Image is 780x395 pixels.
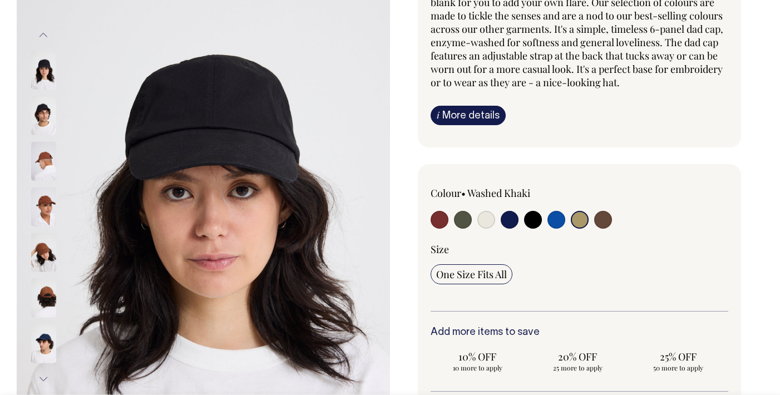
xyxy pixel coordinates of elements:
input: One Size Fits All [431,264,512,284]
button: Previous [35,22,52,47]
span: 25 more to apply [536,363,619,372]
span: i [437,109,440,121]
button: Next [35,367,52,392]
span: 20% OFF [536,350,619,363]
span: 50 more to apply [637,363,719,372]
a: iMore details [431,106,506,125]
img: dark-navy [31,324,56,363]
img: chocolate [31,187,56,226]
img: chocolate [31,279,56,318]
label: Washed Khaki [467,186,530,200]
img: black [31,96,56,135]
span: One Size Fits All [436,268,507,281]
div: Colour [431,186,550,200]
h6: Add more items to save [431,327,728,338]
span: 10 more to apply [436,363,519,372]
img: chocolate [31,233,56,272]
div: Size [431,243,728,256]
img: chocolate [31,142,56,181]
span: • [461,186,466,200]
img: black [31,51,56,90]
input: 25% OFF 50 more to apply [631,347,725,376]
span: 10% OFF [436,350,519,363]
input: 20% OFF 25 more to apply [531,347,624,376]
input: 10% OFF 10 more to apply [431,347,524,376]
span: 25% OFF [637,350,719,363]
